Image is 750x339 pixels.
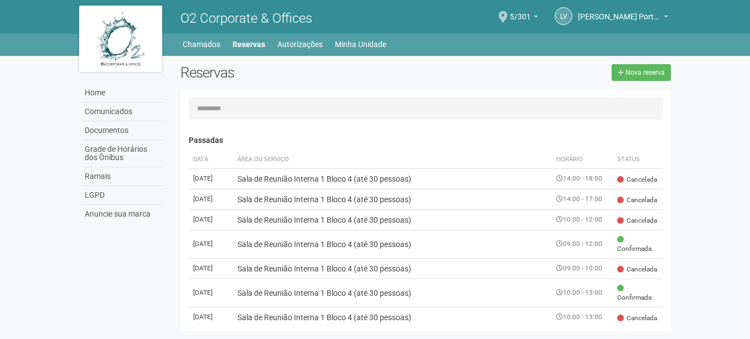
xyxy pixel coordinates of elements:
[233,258,552,279] td: Sala de Reunião Interna 1 Bloco 4 (até 30 pessoas)
[82,205,164,223] a: Anuncie sua marca
[277,37,323,52] a: Autorizações
[189,136,663,145] h4: Passadas
[189,151,233,169] th: Data
[183,37,220,52] a: Chamados
[617,235,658,254] span: Confirmada
[578,14,668,23] a: [PERSON_NAME] Porto [PERSON_NAME]
[552,209,613,230] td: 10:00 - 12:00
[617,175,657,184] span: Cancelada
[189,209,233,230] td: [DATE]
[617,314,657,323] span: Cancelada
[180,64,417,81] h2: Reservas
[510,2,531,21] span: 5/301
[617,284,658,302] span: Confirmada
[552,307,613,327] td: 10:00 - 13:00
[189,230,233,258] td: [DATE]
[82,84,164,102] a: Home
[233,307,552,327] td: Sala de Reunião Interna 1 Bloco 4 (até 30 pessoas)
[79,6,162,72] img: logo.jpg
[232,37,265,52] a: Reservas
[617,196,657,205] span: Cancelada
[82,140,164,167] a: Grade de Horários dos Ônibus
[612,64,671,81] a: Nova reserva
[233,230,552,258] td: Sala de Reunião Interna 1 Bloco 4 (até 30 pessoas)
[233,189,552,209] td: Sala de Reunião Interna 1 Bloco 4 (até 30 pessoas)
[189,279,233,307] td: [DATE]
[625,69,665,76] span: Nova reserva
[233,209,552,230] td: Sala de Reunião Interna 1 Bloco 4 (até 30 pessoas)
[613,151,663,169] th: Status
[233,279,552,307] td: Sala de Reunião Interna 1 Bloco 4 (até 30 pessoas)
[552,230,613,258] td: 09:00 - 12:00
[82,186,164,205] a: LGPD
[578,2,661,21] span: Luis Vasconcelos Porto Fernandes
[552,151,613,169] th: Horário
[82,121,164,140] a: Documentos
[82,102,164,121] a: Comunicados
[82,167,164,186] a: Ramais
[555,7,572,25] a: LV
[552,189,613,209] td: 14:00 - 17:00
[617,216,657,225] span: Cancelada
[510,14,538,23] a: 5/301
[335,37,386,52] a: Minha Unidade
[233,151,552,169] th: Área ou Serviço
[552,279,613,307] td: 10:00 - 13:00
[180,11,312,26] span: O2 Corporate & Offices
[233,168,552,189] td: Sala de Reunião Interna 1 Bloco 4 (até 30 pessoas)
[189,168,233,189] td: [DATE]
[189,258,233,279] td: [DATE]
[189,307,233,327] td: [DATE]
[552,258,613,279] td: 09:00 - 10:00
[617,265,657,274] span: Cancelada
[552,168,613,189] td: 14:00 - 18:00
[189,189,233,209] td: [DATE]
